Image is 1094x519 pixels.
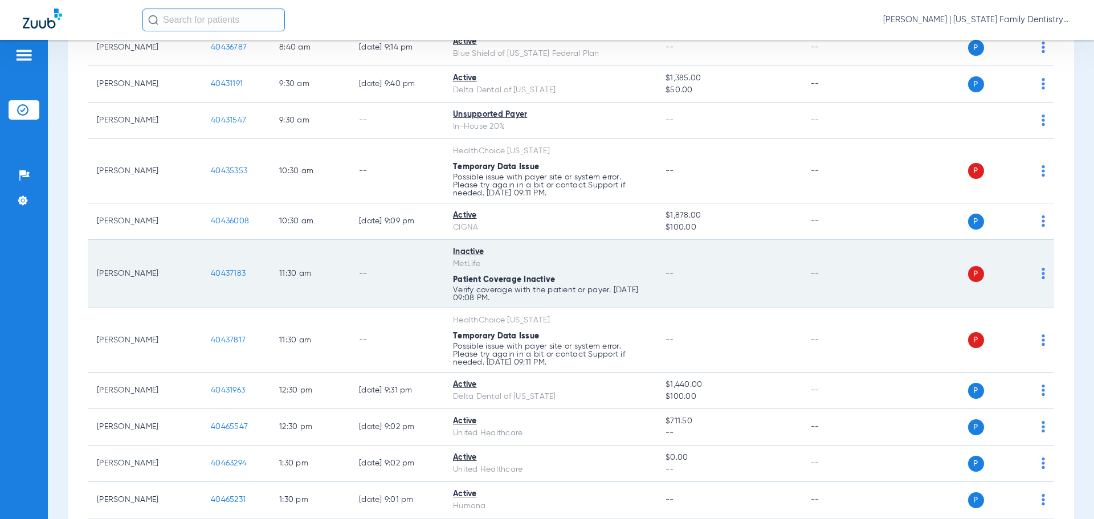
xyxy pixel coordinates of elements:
span: -- [666,427,792,439]
td: [PERSON_NAME] [88,203,202,240]
p: Possible issue with payer site or system error. Please try again in a bit or contact Support if n... [453,173,647,197]
span: P [968,214,984,230]
span: $1,878.00 [666,210,792,222]
span: $1,385.00 [666,72,792,84]
td: 9:30 AM [270,66,350,103]
div: Active [453,488,647,500]
div: HealthChoice [US_STATE] [453,145,647,157]
td: [PERSON_NAME] [88,139,202,203]
div: United Healthcare [453,464,647,476]
td: 12:30 PM [270,409,350,446]
span: -- [666,269,674,277]
span: -- [666,464,792,476]
td: -- [802,409,879,446]
td: 10:30 AM [270,139,350,203]
td: 12:30 PM [270,373,350,409]
span: 40437183 [211,269,246,277]
img: group-dot-blue.svg [1042,115,1045,126]
p: Verify coverage with the patient or payer. [DATE] 09:08 PM. [453,286,647,302]
span: 40465231 [211,496,246,504]
span: P [968,456,984,472]
td: [DATE] 9:02 PM [350,446,444,482]
div: Active [453,452,647,464]
td: -- [802,66,879,103]
td: -- [802,103,879,139]
div: Active [453,379,647,391]
span: P [968,40,984,56]
td: [PERSON_NAME] [88,373,202,409]
div: Active [453,36,647,48]
span: -- [666,116,674,124]
span: $100.00 [666,222,792,234]
img: group-dot-blue.svg [1042,457,1045,469]
span: 40465547 [211,423,248,431]
span: -- [666,496,674,504]
td: -- [802,139,879,203]
div: Active [453,415,647,427]
span: [PERSON_NAME] | [US_STATE] Family Dentistry [883,14,1071,26]
div: Unsupported Payer [453,109,647,121]
td: [DATE] 9:14 PM [350,30,444,66]
td: -- [802,203,879,240]
td: [PERSON_NAME] [88,30,202,66]
span: P [968,332,984,348]
div: MetLife [453,258,647,270]
img: Zuub Logo [23,9,62,28]
td: -- [802,30,879,66]
td: 11:30 AM [270,240,350,308]
span: Temporary Data Issue [453,332,539,340]
span: P [968,266,984,282]
span: P [968,163,984,179]
td: [PERSON_NAME] [88,308,202,373]
span: $711.50 [666,415,792,427]
td: 10:30 AM [270,203,350,240]
div: Chat Widget [1037,464,1094,519]
td: [PERSON_NAME] [88,446,202,482]
div: Active [453,72,647,84]
span: 40431191 [211,80,243,88]
div: In-House 20% [453,121,647,133]
span: $1,440.00 [666,379,792,391]
div: Active [453,210,647,222]
span: P [968,492,984,508]
span: P [968,76,984,92]
div: Humana [453,500,647,512]
td: [PERSON_NAME] [88,409,202,446]
td: [PERSON_NAME] [88,482,202,518]
td: [DATE] 9:40 PM [350,66,444,103]
td: -- [802,373,879,409]
img: group-dot-blue.svg [1042,78,1045,89]
span: $50.00 [666,84,792,96]
img: group-dot-blue.svg [1042,165,1045,177]
td: 9:30 AM [270,103,350,139]
div: United Healthcare [453,427,647,439]
input: Search for patients [142,9,285,31]
span: -- [666,167,674,175]
img: group-dot-blue.svg [1042,421,1045,432]
td: -- [350,308,444,373]
td: -- [802,446,879,482]
td: [PERSON_NAME] [88,240,202,308]
td: -- [802,240,879,308]
img: Search Icon [148,15,158,25]
span: P [968,419,984,435]
td: [PERSON_NAME] [88,66,202,103]
td: [DATE] 9:01 PM [350,482,444,518]
div: Delta Dental of [US_STATE] [453,84,647,96]
td: 8:40 AM [270,30,350,66]
span: -- [666,336,674,344]
span: 40437817 [211,336,246,344]
span: P [968,383,984,399]
div: CIGNA [453,222,647,234]
img: hamburger-icon [15,48,33,62]
td: 1:30 PM [270,446,350,482]
td: [DATE] 9:31 PM [350,373,444,409]
td: [PERSON_NAME] [88,103,202,139]
td: -- [350,139,444,203]
img: group-dot-blue.svg [1042,268,1045,279]
span: -- [666,43,674,51]
span: 40435353 [211,167,247,175]
p: Possible issue with payer site or system error. Please try again in a bit or contact Support if n... [453,342,647,366]
span: 40436008 [211,217,249,225]
td: -- [350,240,444,308]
